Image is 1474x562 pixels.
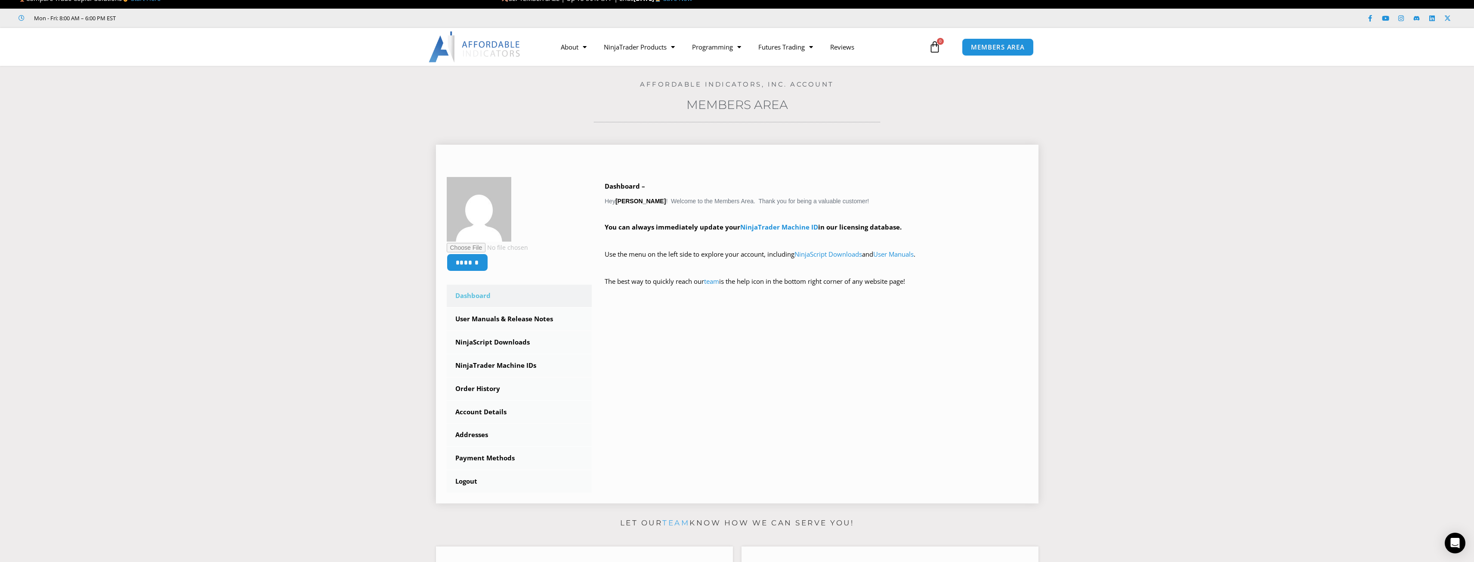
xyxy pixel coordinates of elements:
a: User Manuals & Release Notes [447,308,592,330]
a: NinjaTrader Products [595,37,683,57]
nav: Menu [552,37,927,57]
img: c60151701d094fc7aa5034713346c73469217511348d16c3ca10db60635f23a1 [447,177,511,242]
a: Logout [447,470,592,493]
a: User Manuals [873,250,914,258]
p: Let our know how we can serve you! [436,516,1038,530]
nav: Account pages [447,285,592,493]
a: Programming [683,37,750,57]
img: LogoAI | Affordable Indicators – NinjaTrader [429,31,521,62]
p: The best way to quickly reach our is the help icon in the bottom right corner of any website page! [605,276,1028,300]
a: Affordable Indicators, Inc. Account [640,80,834,88]
a: Members Area [686,97,788,112]
a: About [552,37,595,57]
p: Use the menu on the left side to explore your account, including and . [605,248,1028,273]
iframe: Customer reviews powered by Trustpilot [128,14,257,22]
div: Hey ! Welcome to the Members Area. Thank you for being a valuable customer! [605,180,1028,300]
a: Reviews [822,37,863,57]
a: NinjaTrader Machine ID [740,223,818,231]
a: team [704,277,719,286]
a: NinjaScript Downloads [794,250,862,258]
a: NinjaScript Downloads [447,331,592,354]
strong: You can always immediately update your in our licensing database. [605,223,902,231]
strong: [PERSON_NAME] [615,198,666,205]
a: MEMBERS AREA [962,38,1034,56]
a: Addresses [447,424,592,446]
a: Account Details [447,401,592,423]
a: team [662,519,689,527]
a: Dashboard [447,285,592,307]
a: 0 [916,34,954,59]
a: Order History [447,378,592,400]
a: Payment Methods [447,447,592,469]
a: NinjaTrader Machine IDs [447,354,592,377]
span: 0 [937,38,944,45]
div: Open Intercom Messenger [1445,533,1465,553]
b: Dashboard – [605,182,645,190]
a: Futures Trading [750,37,822,57]
span: Mon - Fri: 8:00 AM – 6:00 PM EST [32,13,116,23]
span: MEMBERS AREA [971,44,1025,50]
